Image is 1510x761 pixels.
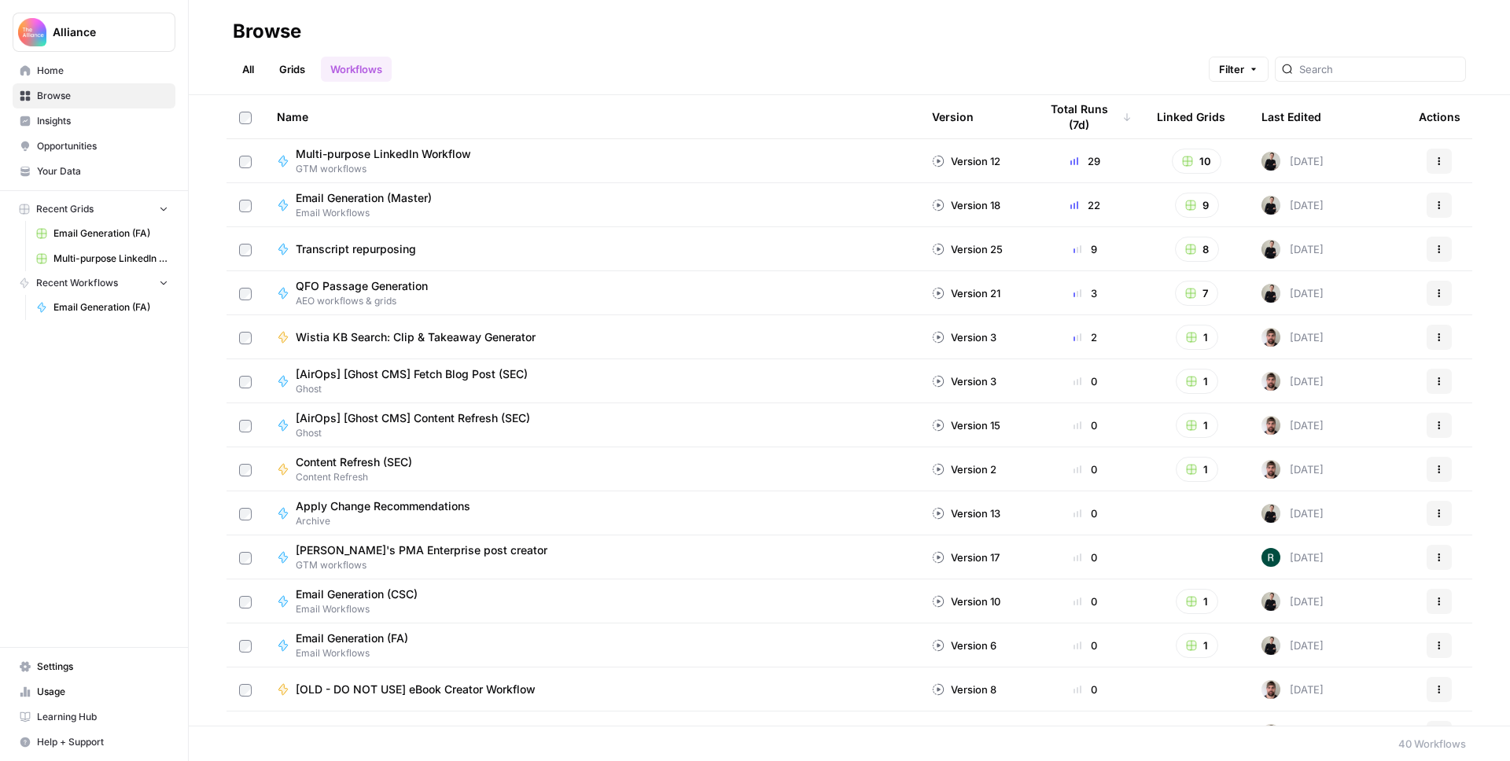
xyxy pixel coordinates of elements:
a: Email Generation (FA) [29,221,175,246]
span: [AirOps] [Ghost CMS] Fetch Blog Post (SEC) [296,366,528,382]
img: 9ucy7zvi246h5jy943jx4fqk49j8 [1261,328,1280,347]
span: Ghost [296,426,543,440]
img: 9ucy7zvi246h5jy943jx4fqk49j8 [1261,680,1280,699]
span: Email Workflows [296,602,430,616]
button: 9 [1175,193,1219,218]
div: Version 21 [932,285,1000,301]
a: Grids [270,57,315,82]
button: Workspace: Alliance [13,13,175,52]
button: 1 [1176,633,1218,658]
span: Archive [296,514,483,528]
img: rzyuksnmva7rad5cmpd7k6b2ndco [1261,284,1280,303]
a: Usage [13,679,175,704]
div: [DATE] [1261,328,1324,347]
div: Version 17 [932,550,1000,565]
div: 0 [1039,594,1132,609]
span: Help + Support [37,735,168,749]
div: [DATE] [1261,460,1324,479]
span: Email Workflows [296,646,421,660]
div: [DATE] [1261,372,1324,391]
img: 9ucy7zvi246h5jy943jx4fqk49j8 [1261,460,1280,479]
a: Email Generation (Master)Email Workflows [277,190,907,220]
span: Recent Grids [36,202,94,216]
a: Multi-purpose LinkedIn WorkflowGTM workflows [277,146,907,176]
a: Browse [13,83,175,108]
span: AEO workflows & grids [296,294,440,308]
div: Linked Grids [1157,95,1225,138]
a: Insights [13,108,175,134]
span: Transcript repurposing [296,241,416,257]
span: [AirOps] [Ghost CMS] Content Refresh (SEC) [296,410,530,426]
input: Search [1299,61,1459,77]
button: Recent Grids [13,197,175,221]
a: Transcript repurposing [277,241,907,257]
div: 0 [1039,550,1132,565]
div: [DATE] [1261,636,1324,655]
span: Insights [37,114,168,128]
button: 1 [1176,325,1218,350]
button: Recent Workflows [13,271,175,295]
div: [DATE] [1261,504,1324,523]
a: Learning Hub [13,704,175,730]
span: [PERSON_NAME]'s PMA Enterprise post creator [296,542,547,558]
div: [DATE] [1261,548,1324,567]
div: 3 [1039,285,1132,301]
a: [PERSON_NAME]'s PMA Enterprise post creatorGTM workflows [277,542,907,572]
span: Your Data [37,164,168,178]
span: Usage [37,685,168,699]
span: Apply Change Recommendations [296,498,470,514]
span: Ghost [296,382,540,396]
div: Version 18 [932,197,1000,213]
a: Email Generation (FA)Email Workflows [277,630,907,660]
div: [DATE] [1261,416,1324,435]
span: Email Workflows [296,206,444,220]
div: Version [932,95,974,138]
div: Version 12 [932,153,1000,169]
span: Home [37,64,168,78]
div: 40 Workflows [1398,736,1466,752]
a: [OLD - DO NOT USE] eBook Creator Workflow [277,682,907,697]
span: Email Generation (CSC) [296,586,418,602]
a: Typeform Data Cruncher [Content Team Reports] [277,726,907,741]
button: 1 [1176,589,1218,614]
img: rzyuksnmva7rad5cmpd7k6b2ndco [1261,592,1280,611]
img: rzyuksnmva7rad5cmpd7k6b2ndco [1261,240,1280,259]
img: 9ucy7zvi246h5jy943jx4fqk49j8 [1261,724,1280,743]
div: Version 10 [932,594,1000,609]
span: Typeform Data Cruncher [Content Team Reports] [296,726,551,741]
span: Settings [37,660,168,674]
a: Workflows [321,57,392,82]
a: Content Refresh (SEC)Content Refresh [277,454,907,484]
div: Version 2 [932,461,996,477]
span: Opportunities [37,139,168,153]
span: [OLD - DO NOT USE] eBook Creator Workflow [296,682,536,697]
span: Multi-purpose LinkedIn Workflow [296,146,471,162]
div: [DATE] [1261,724,1324,743]
span: Email Generation (FA) [296,630,408,646]
span: GTM workflows [296,162,484,176]
a: Settings [13,654,175,679]
button: 8 [1175,237,1219,262]
span: Browse [37,89,168,103]
button: 1 [1176,457,1218,482]
img: rzyuksnmva7rad5cmpd7k6b2ndco [1261,196,1280,215]
div: 0 [1039,461,1132,477]
div: 9 [1039,241,1132,257]
span: Wistia KB Search: Clip & Takeaway Generator [296,329,536,345]
a: QFO Passage GenerationAEO workflows & grids [277,278,907,308]
div: Version 6 [932,638,996,653]
img: 9ucy7zvi246h5jy943jx4fqk49j8 [1261,416,1280,435]
div: 2 [1039,329,1132,345]
div: Name [277,95,907,138]
span: Email Generation (FA) [53,226,168,241]
a: Opportunities [13,134,175,159]
span: Email Generation (FA) [53,300,168,314]
div: Browse [233,19,301,44]
a: Wistia KB Search: Clip & Takeaway Generator [277,329,907,345]
div: [DATE] [1261,152,1324,171]
span: Recent Workflows [36,276,118,290]
div: Actions [1419,95,1460,138]
span: Email Generation (Master) [296,190,432,206]
div: Version 15 [932,417,1000,433]
div: 22 [1039,197,1132,213]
